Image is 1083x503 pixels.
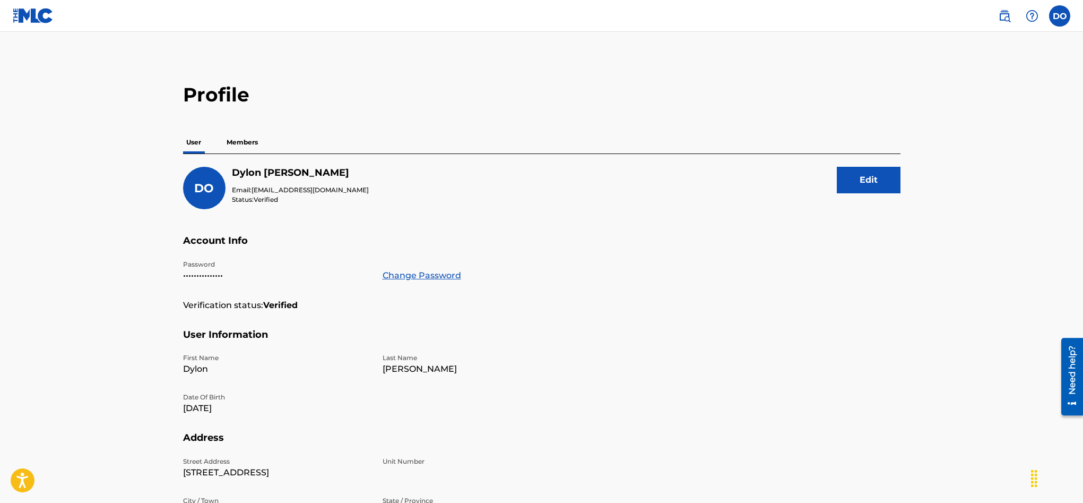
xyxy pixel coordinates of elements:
p: Password [183,260,370,269]
span: Verified [254,195,278,203]
div: User Menu [1049,5,1070,27]
iframe: Resource Center [1053,334,1083,419]
h5: Account Info [183,235,900,260]
p: Email: [232,185,369,195]
span: DO [194,181,214,195]
p: Date Of Birth [183,393,370,402]
div: Help [1021,5,1043,27]
p: Members [223,131,261,154]
img: help [1026,10,1038,22]
p: ••••••••••••••• [183,269,370,282]
p: Unit Number [383,457,569,466]
img: MLC Logo [13,8,54,23]
p: User [183,131,204,154]
div: Drag [1026,463,1043,495]
button: Edit [837,167,900,193]
p: Street Address [183,457,370,466]
span: [EMAIL_ADDRESS][DOMAIN_NAME] [252,186,369,194]
iframe: Chat Widget [1030,452,1083,503]
p: First Name [183,353,370,363]
h5: Address [183,432,900,457]
h2: Profile [183,83,900,107]
p: [PERSON_NAME] [383,363,569,376]
p: Status: [232,195,369,204]
p: Last Name [383,353,569,363]
a: Change Password [383,269,461,282]
strong: Verified [263,299,298,312]
img: search [998,10,1011,22]
p: Dylon [183,363,370,376]
p: [DATE] [183,402,370,415]
p: [STREET_ADDRESS] [183,466,370,479]
h5: Dylon O'Leary [232,167,369,179]
a: Public Search [994,5,1015,27]
p: Verification status: [183,299,263,312]
h5: User Information [183,329,900,354]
